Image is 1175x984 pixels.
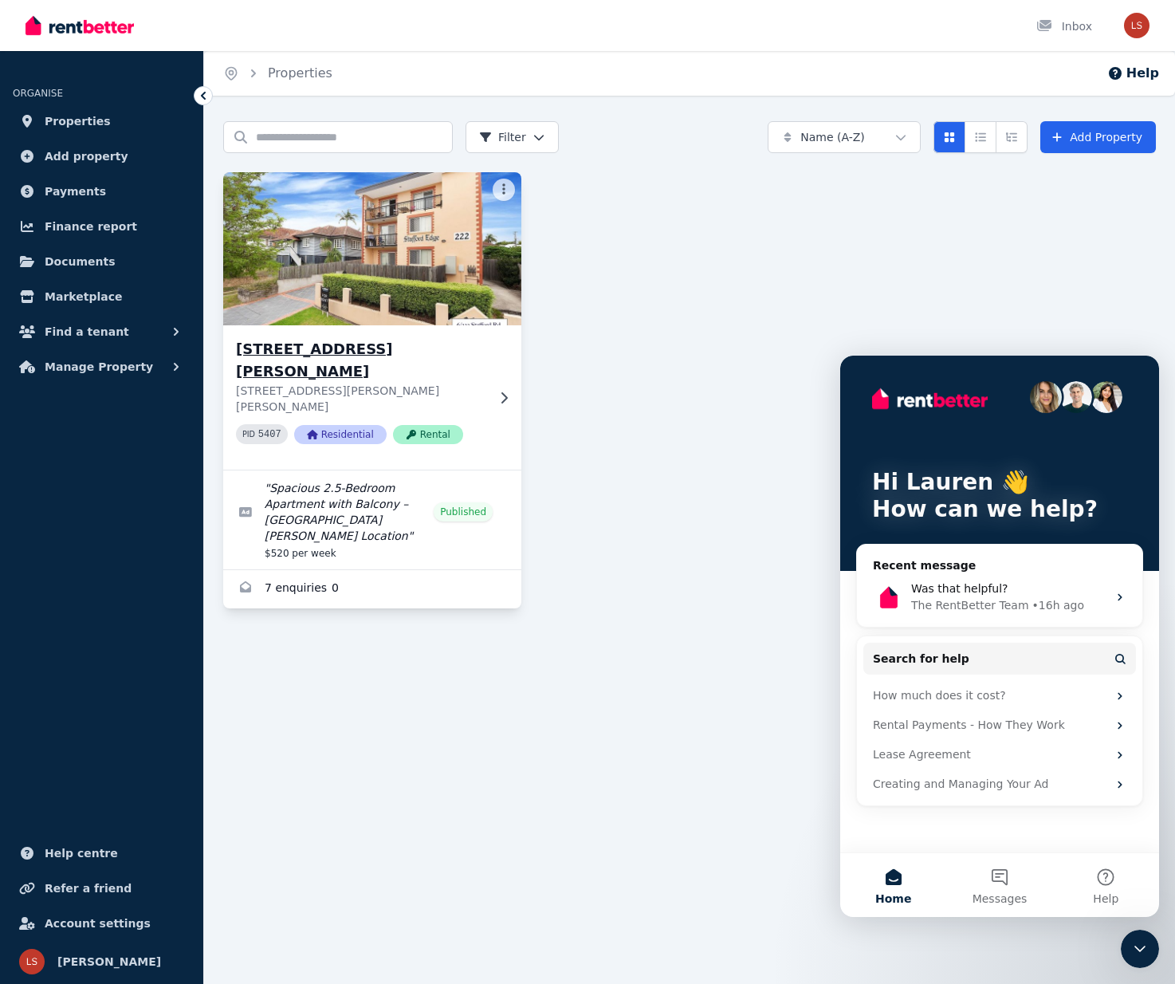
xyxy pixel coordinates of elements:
[13,837,191,869] a: Help centre
[45,147,128,166] span: Add property
[13,88,63,99] span: ORGANISE
[13,351,191,383] button: Manage Property
[57,952,161,971] span: [PERSON_NAME]
[479,129,526,145] span: Filter
[933,121,965,153] button: Card view
[216,168,529,329] img: 6/222 Stafford Road
[466,121,559,153] button: Filter
[223,470,521,569] a: Edit listing: Spacious 2.5-Bedroom Apartment with Balcony – Central Stafford Location
[1040,121,1156,153] a: Add Property
[242,430,255,439] small: PID
[258,429,281,440] code: 5407
[13,907,191,939] a: Account settings
[1121,930,1159,968] iframe: Intercom live chat
[223,172,521,470] a: 6/222 Stafford Road[STREET_ADDRESS][PERSON_NAME][STREET_ADDRESS][PERSON_NAME][PERSON_NAME]PID 540...
[223,570,521,608] a: Enquiries for 6/222 Stafford Road
[393,425,463,444] span: Rental
[19,949,45,974] img: Lauren Shead
[1036,18,1092,34] div: Inbox
[13,246,191,277] a: Documents
[45,322,129,341] span: Find a tenant
[1107,64,1159,83] button: Help
[13,140,191,172] a: Add property
[45,879,132,898] span: Refer a friend
[236,338,486,383] h3: [STREET_ADDRESS][PERSON_NAME]
[45,112,111,131] span: Properties
[204,51,352,96] nav: Breadcrumb
[933,121,1028,153] div: View options
[45,217,137,236] span: Finance report
[13,281,191,313] a: Marketplace
[13,175,191,207] a: Payments
[768,121,921,153] button: Name (A-Z)
[800,129,865,145] span: Name (A-Z)
[45,252,116,271] span: Documents
[45,182,106,201] span: Payments
[45,914,151,933] span: Account settings
[493,179,515,201] button: More options
[13,105,191,137] a: Properties
[996,121,1028,153] button: Expanded list view
[26,14,134,37] img: RentBetter
[45,287,122,306] span: Marketplace
[236,383,486,415] p: [STREET_ADDRESS][PERSON_NAME][PERSON_NAME]
[268,65,332,81] a: Properties
[1124,13,1149,38] img: Lauren Shead
[13,211,191,242] a: Finance report
[13,316,191,348] button: Find a tenant
[294,425,387,444] span: Residential
[13,872,191,904] a: Refer a friend
[45,357,153,376] span: Manage Property
[965,121,996,153] button: Compact list view
[840,356,1159,917] iframe: Intercom live chat
[45,844,118,863] span: Help centre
